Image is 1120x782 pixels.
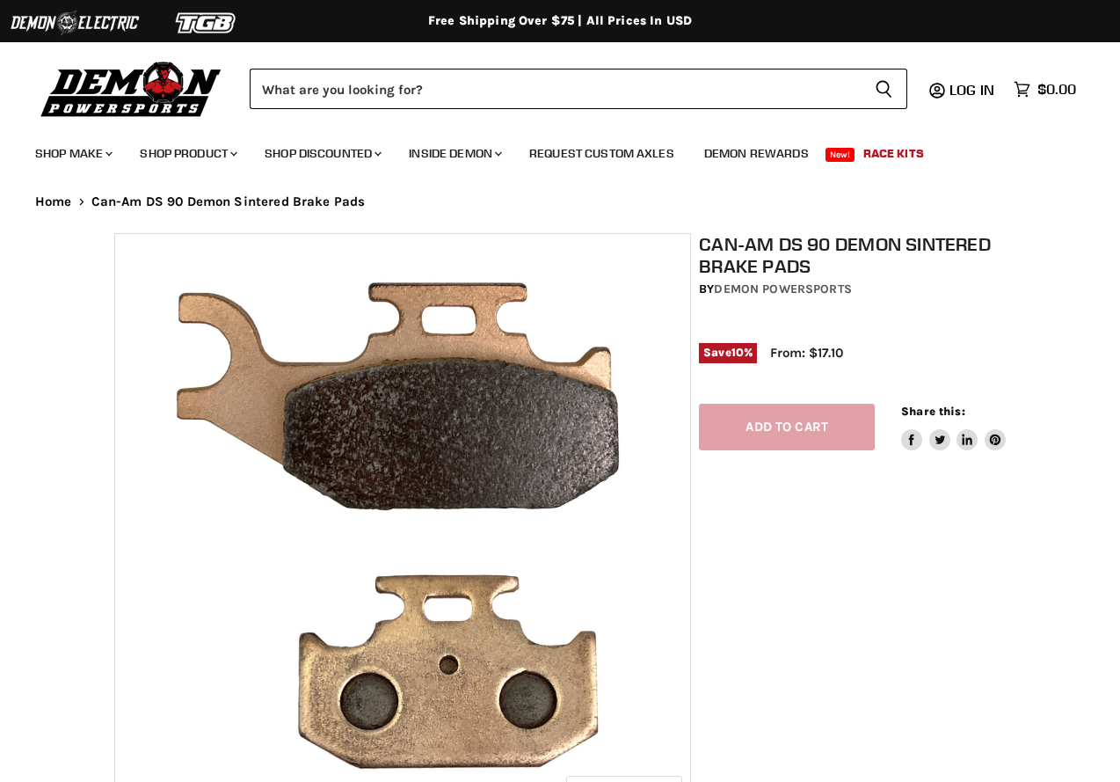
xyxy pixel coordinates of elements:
[250,69,861,109] input: Search
[942,82,1005,98] a: Log in
[901,405,964,418] span: Share this:
[1005,77,1085,102] a: $0.00
[396,135,513,172] a: Inside Demon
[141,6,273,40] img: TGB Logo 2
[825,148,855,162] span: New!
[9,6,141,40] img: Demon Electric Logo 2
[251,135,392,172] a: Shop Discounted
[699,233,1014,277] h1: Can-Am DS 90 Demon Sintered Brake Pads
[22,135,123,172] a: Shop Make
[850,135,937,172] a: Race Kits
[250,69,907,109] form: Product
[1037,81,1076,98] span: $0.00
[35,194,72,209] a: Home
[901,404,1006,450] aside: Share this:
[516,135,687,172] a: Request Custom Axles
[714,281,851,296] a: Demon Powersports
[691,135,822,172] a: Demon Rewards
[770,345,843,361] span: From: $17.10
[127,135,248,172] a: Shop Product
[699,280,1014,299] div: by
[731,346,744,359] span: 10
[22,128,1072,172] ul: Main menu
[949,81,994,99] span: Log in
[91,194,366,209] span: Can-Am DS 90 Demon Sintered Brake Pads
[699,343,757,362] span: Save %
[35,57,228,120] img: Demon Powersports
[861,69,907,109] button: Search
